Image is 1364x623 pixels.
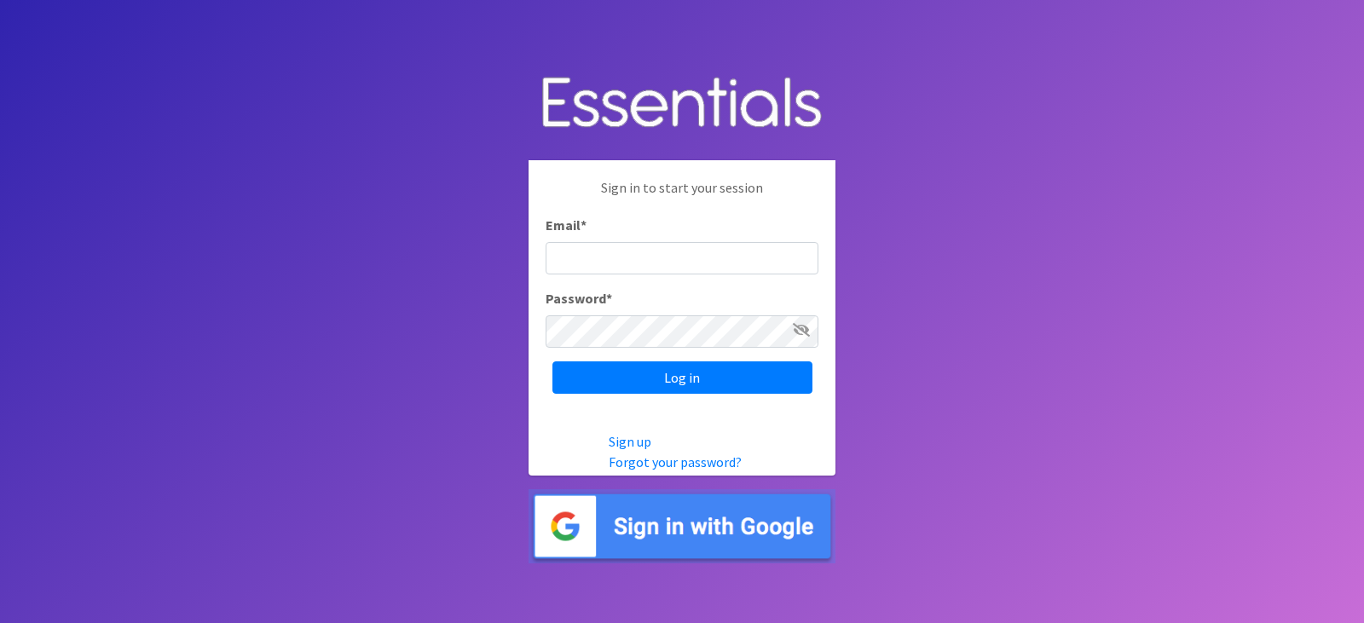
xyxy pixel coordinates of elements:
a: Forgot your password? [609,453,742,470]
input: Log in [552,361,812,394]
label: Email [546,215,587,235]
img: Human Essentials [529,60,835,147]
abbr: required [581,216,587,234]
a: Sign up [609,433,651,450]
p: Sign in to start your session [546,177,818,215]
img: Sign in with Google [529,489,835,563]
label: Password [546,288,612,309]
abbr: required [606,290,612,307]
